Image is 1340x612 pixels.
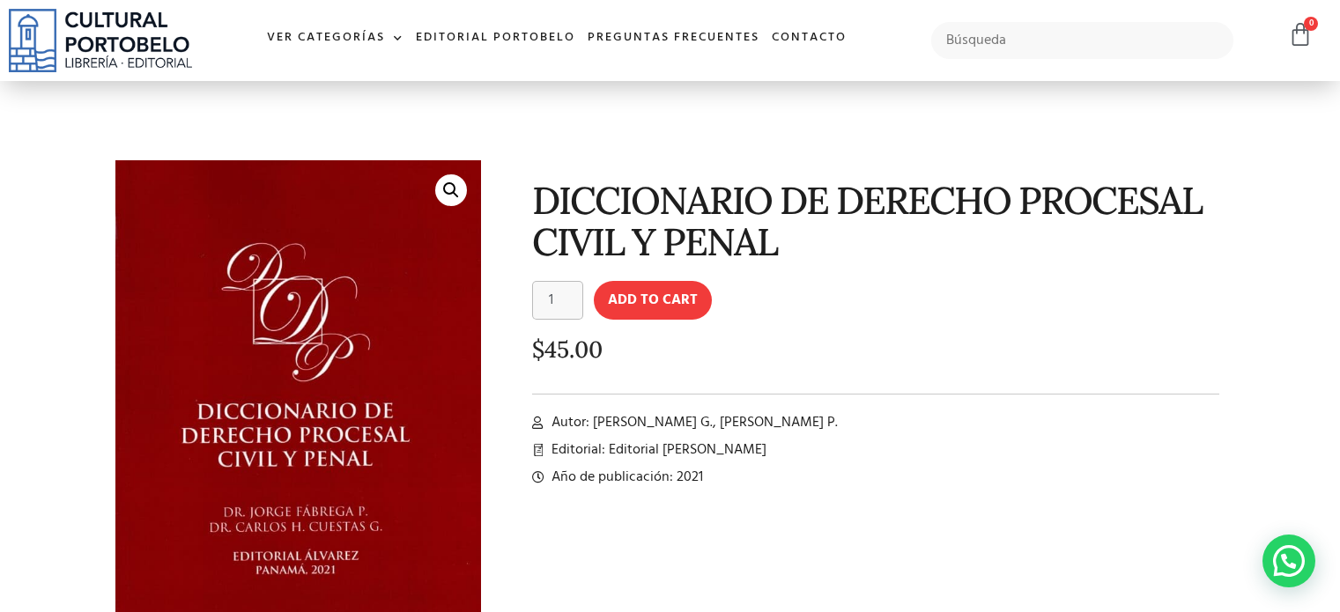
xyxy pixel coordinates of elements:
[581,19,766,57] a: Preguntas frecuentes
[532,335,603,364] bdi: 45.00
[1288,22,1313,48] a: 0
[547,412,838,433] span: Autor: [PERSON_NAME] G., [PERSON_NAME] P.
[766,19,853,57] a: Contacto
[532,180,1220,263] h1: DICCIONARIO DE DERECHO PROCESAL CIVIL Y PENAL
[532,335,544,364] span: $
[931,22,1233,59] input: Búsqueda
[532,281,583,320] input: Product quantity
[410,19,581,57] a: Editorial Portobelo
[547,439,766,461] span: Editorial: Editorial [PERSON_NAME]
[594,281,712,320] button: Add to cart
[261,19,410,57] a: Ver Categorías
[547,467,703,488] span: Año de publicación: 2021
[435,174,467,206] a: 🔍
[1304,17,1318,31] span: 0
